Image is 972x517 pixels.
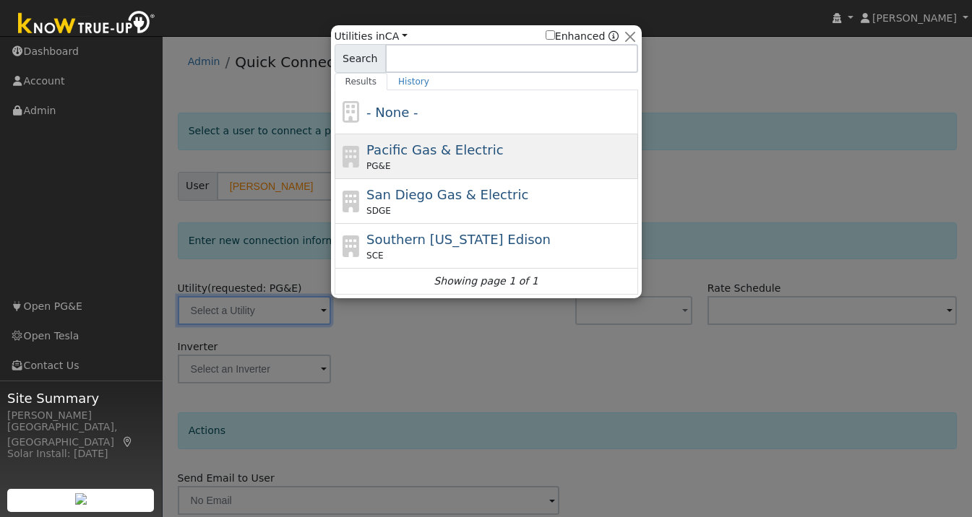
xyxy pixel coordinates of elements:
[366,142,503,157] span: Pacific Gas & Electric
[7,408,155,423] div: [PERSON_NAME]
[7,446,155,461] div: Solar Install: [DATE]
[335,73,388,90] a: Results
[546,29,619,44] span: Show enhanced providers
[434,274,538,289] i: Showing page 1 of 1
[7,420,155,450] div: [GEOGRAPHIC_DATA], [GEOGRAPHIC_DATA]
[366,232,551,247] span: Southern [US_STATE] Edison
[121,436,134,448] a: Map
[335,44,386,73] span: Search
[335,29,408,44] span: Utilities in
[387,73,440,90] a: History
[366,187,528,202] span: San Diego Gas & Electric
[366,105,418,120] span: - None -
[366,204,391,217] span: SDGE
[366,160,390,173] span: PG&E
[11,8,163,40] img: Know True-Up
[872,12,957,24] span: [PERSON_NAME]
[366,249,384,262] span: SCE
[7,388,155,408] span: Site Summary
[608,30,619,42] a: Enhanced Providers
[75,493,87,505] img: retrieve
[546,30,555,40] input: Enhanced
[385,30,408,42] a: CA
[546,29,606,44] label: Enhanced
